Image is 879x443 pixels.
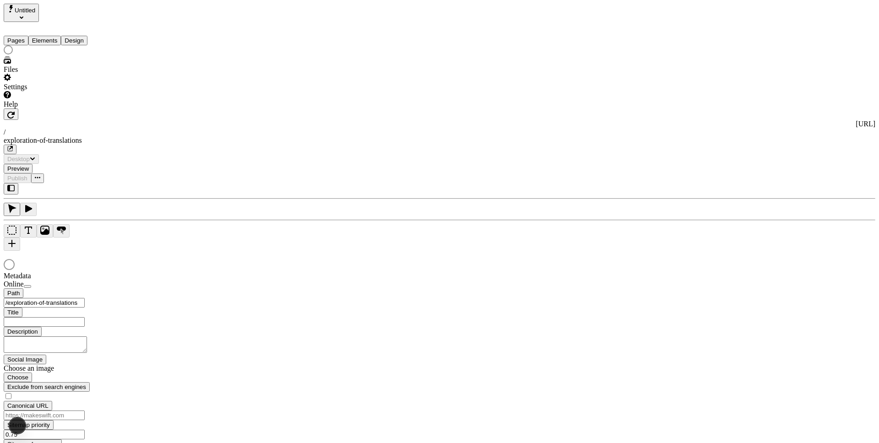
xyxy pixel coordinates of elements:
div: [URL] [4,120,875,128]
button: Social Image [4,355,46,364]
button: Exclude from search engines [4,382,90,392]
button: Canonical URL [4,401,52,411]
button: Path [4,288,23,298]
button: Design [61,36,87,45]
div: Metadata [4,272,114,280]
span: Preview [7,165,29,172]
button: Button [53,224,70,238]
button: Elements [28,36,61,45]
div: Settings [4,83,114,91]
button: Pages [4,36,28,45]
button: Select site [4,4,39,22]
button: Desktop [4,154,39,164]
button: Sitemap priority [4,420,54,430]
div: exploration-of-translations [4,136,875,145]
div: Choose an image [4,364,114,373]
span: Untitled [15,7,35,14]
button: Image [37,224,53,238]
span: Publish [7,175,27,182]
span: Online [4,280,24,288]
button: Publish [4,173,31,183]
button: Title [4,308,22,317]
button: Description [4,327,42,336]
span: Choose [7,374,28,381]
button: Box [4,224,20,238]
div: / [4,128,875,136]
input: https://makeswift.com [4,411,85,420]
span: Desktop [7,156,30,162]
div: Help [4,100,114,108]
div: Files [4,65,114,74]
button: Text [20,224,37,238]
button: Preview [4,164,33,173]
button: Choose [4,373,32,382]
